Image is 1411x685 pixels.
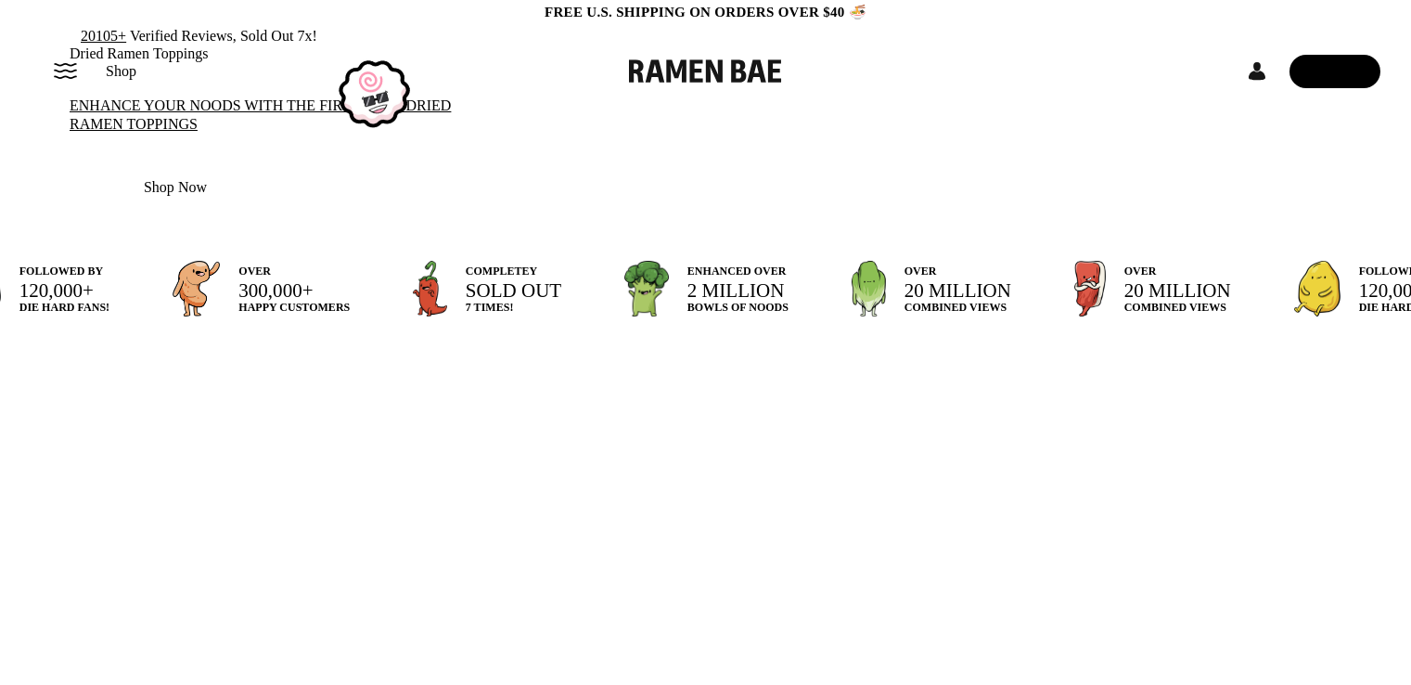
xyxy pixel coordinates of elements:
[70,162,281,213] a: Shop Now
[106,55,136,88] a: Shop
[144,176,207,199] span: Shop Now
[106,60,136,83] span: Shop
[1289,49,1380,94] a: Cart
[545,5,866,19] span: Free U.S. Shipping on Orders over $40 🍜
[53,63,78,79] button: Mobile Menu Trigger
[1320,63,1350,79] span: Cart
